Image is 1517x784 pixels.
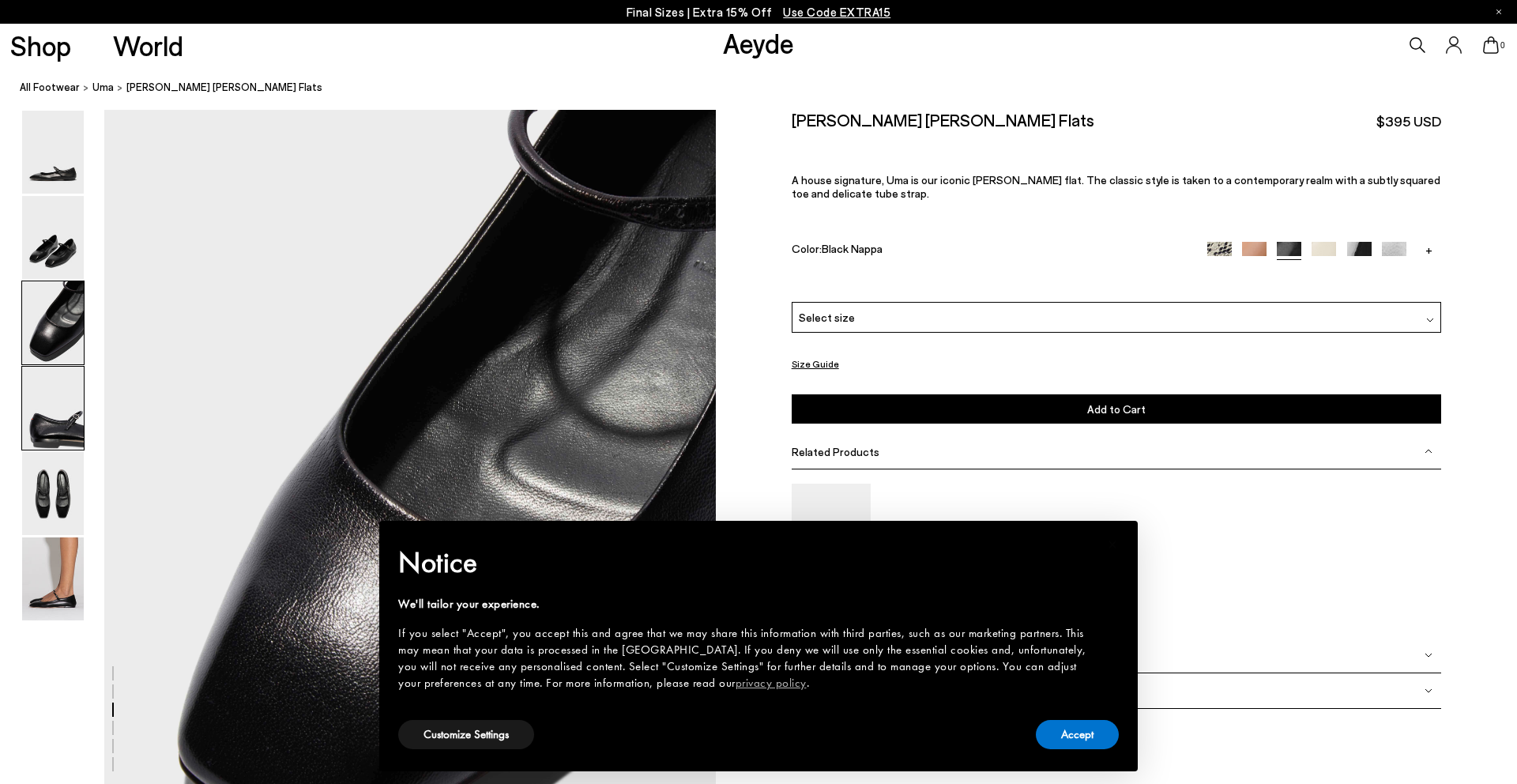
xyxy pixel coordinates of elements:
span: [PERSON_NAME] [PERSON_NAME] Flats [126,79,322,96]
button: Close this notice [1094,526,1131,563]
a: World [113,32,183,59]
div: If you select "Accept", you accept this and agree that we may share this information with third p... [398,625,1094,692]
a: Uma [92,79,114,96]
img: svg%3E [1425,651,1432,659]
span: × [1108,532,1118,556]
a: privacy policy [736,675,807,691]
button: Add to Cart [792,394,1441,424]
a: All Footwear [20,79,80,96]
span: Uma [92,81,114,93]
img: Uma Mary-Jane Flats - Image 4 [22,367,84,450]
nav: breadcrumb [20,66,1517,110]
a: Aeyde [723,26,794,59]
img: Narissa Ruched Pumps [792,484,871,589]
a: 0 [1483,36,1499,54]
span: Navigate to /collections/ss25-final-sizes [783,5,890,19]
a: + [1417,242,1441,256]
img: Uma Mary-Jane Flats - Image 1 [22,111,84,194]
a: Shop [10,32,71,59]
p: Final Sizes | Extra 15% Off [627,2,891,22]
img: Uma Mary-Jane Flats - Image 2 [22,196,84,279]
span: Add to Cart [1087,402,1146,416]
img: svg%3E [1426,316,1434,324]
span: 0 [1499,41,1507,50]
button: Size Guide [792,353,839,373]
button: Accept [1036,720,1119,749]
div: Color: [792,242,1186,260]
h2: Notice [398,542,1094,583]
img: Uma Mary-Jane Flats - Image 3 [22,281,84,364]
h2: [PERSON_NAME] [PERSON_NAME] Flats [792,110,1094,130]
div: We'll tailor your experience. [398,596,1094,612]
span: Black Nappa [822,242,883,255]
span: Select size [799,309,855,326]
span: Related Products [792,445,879,458]
p: A house signature, Uma is our iconic [PERSON_NAME] flat. The classic style is taken to a contempo... [792,173,1441,200]
img: svg%3E [1425,447,1432,455]
span: $395 USD [1376,111,1441,131]
img: svg%3E [1425,687,1432,695]
img: Uma Mary-Jane Flats - Image 6 [22,537,84,620]
img: Uma Mary-Jane Flats - Image 5 [22,452,84,535]
button: Customize Settings [398,720,534,749]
